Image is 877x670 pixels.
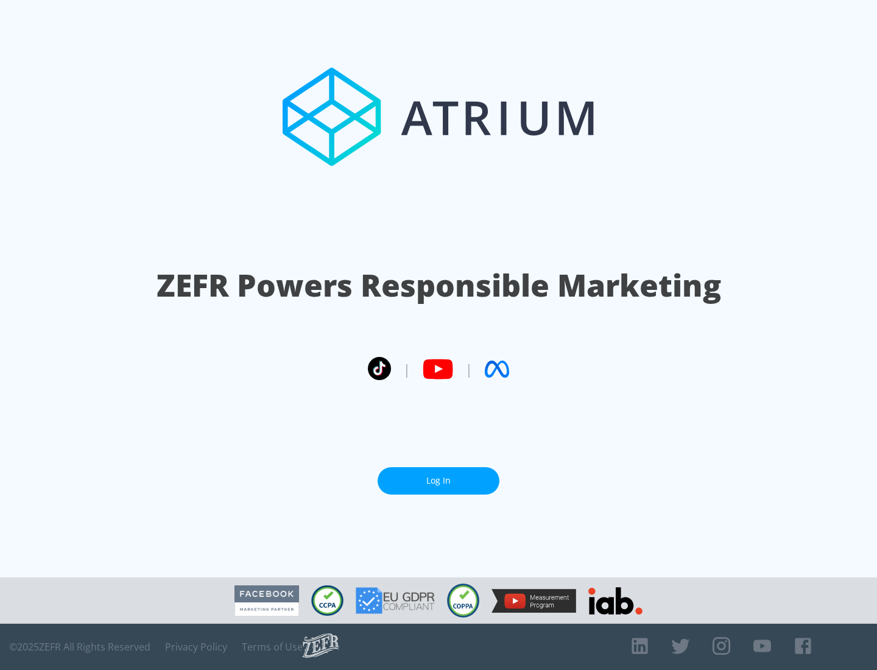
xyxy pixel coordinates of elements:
a: Log In [378,467,499,495]
img: Facebook Marketing Partner [234,585,299,616]
img: GDPR Compliant [356,587,435,614]
a: Terms of Use [242,641,303,653]
h1: ZEFR Powers Responsible Marketing [157,264,721,306]
img: YouTube Measurement Program [491,589,576,613]
span: | [465,360,473,378]
img: COPPA Compliant [447,584,479,618]
img: CCPA Compliant [311,585,343,616]
a: Privacy Policy [165,641,227,653]
img: IAB [588,587,643,615]
span: | [403,360,410,378]
span: © 2025 ZEFR All Rights Reserved [9,641,150,653]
